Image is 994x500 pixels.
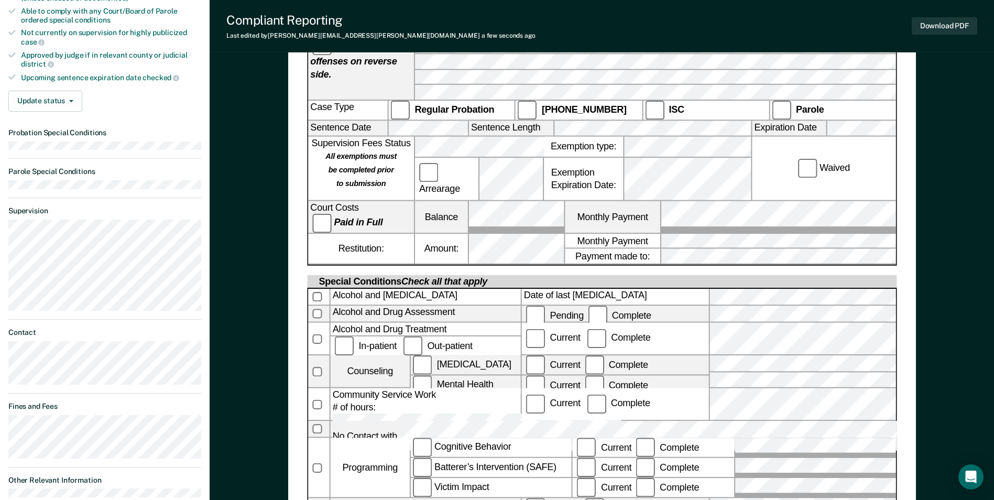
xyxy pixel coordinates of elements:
[8,128,201,137] dt: Probation Special Conditions
[583,359,650,369] label: Complete
[8,206,201,215] dt: Supervision
[586,310,653,320] label: Complete
[308,101,387,119] div: Case Type
[330,355,409,387] div: Counseling
[669,104,684,115] strong: ISC
[21,73,201,82] div: Upcoming sentence expiration date
[544,136,623,156] label: Exemption type:
[575,462,633,472] label: Current
[21,60,54,68] span: district
[565,201,660,233] label: Monthly Payment
[21,38,45,46] span: case
[401,340,474,351] label: Out-patient
[526,306,544,325] input: Pending
[518,101,537,119] input: [PHONE_NUMBER]
[565,234,660,248] label: Monthly Payment
[411,376,521,395] label: Mental Health
[636,479,654,497] input: Complete
[523,359,582,369] label: Current
[577,458,596,477] input: Current
[226,13,536,28] div: Compliant Reporting
[577,438,596,457] input: Current
[413,479,432,497] input: Victim Impact
[526,329,544,348] input: Current
[796,104,824,115] strong: Parole
[413,355,432,374] input: [MEDICAL_DATA]
[523,398,582,409] label: Current
[21,51,201,69] div: Approved by judge if in relevant county or judicial
[413,458,432,477] input: Batterer’s Intervention (SAFE)
[523,379,582,390] label: Current
[523,310,585,320] label: Pending
[587,329,606,348] input: Complete
[403,336,422,355] input: Out-patient
[585,333,652,343] label: Complete
[588,306,607,325] input: Complete
[772,101,791,119] input: Parole
[401,276,487,287] span: Check all that apply
[526,355,544,374] input: Current
[645,101,663,119] input: ISC
[585,398,652,409] div: Complete
[587,395,606,414] input: Complete
[21,28,201,46] div: Not currently on supervision for highly publicized
[577,479,596,497] input: Current
[544,158,623,200] div: Exemption Expiration Date:
[330,323,520,335] div: Alcohol and Drug Treatment
[633,462,701,472] label: Complete
[310,40,397,80] strong: See additional offenses on reverse side.
[636,458,654,477] input: Complete
[798,158,817,177] input: Waived
[633,482,701,493] label: Complete
[330,438,409,498] div: Programming
[411,355,521,374] label: [MEDICAL_DATA]
[585,355,604,374] input: Complete
[521,289,708,305] label: Date of last [MEDICAL_DATA]
[330,289,520,305] div: Alcohol and [MEDICAL_DATA]
[308,136,414,200] div: Supervision Fees Status
[390,101,409,119] input: Regular Probation
[414,104,494,115] strong: Regular Probation
[308,24,414,100] div: Conviction Offenses
[411,438,572,457] label: Cognitive Behavior
[334,217,383,227] strong: Paid in Full
[413,376,432,395] input: Mental Health
[330,306,520,322] div: Alcohol and Drug Assessment
[312,213,331,232] input: Paid in Full
[21,7,201,25] div: Able to comply with any Court/Board of Parole ordered special
[526,376,544,395] input: Current
[636,438,654,457] input: Complete
[325,151,397,188] strong: All exemptions must be completed prior to submission
[330,388,520,420] div: Community Service Work # of hours:
[575,442,633,452] label: Current
[226,32,536,39] div: Last edited by [PERSON_NAME][EMAIL_ADDRESS][PERSON_NAME][DOMAIN_NAME]
[585,376,604,395] input: Complete
[526,395,544,414] input: Current
[482,32,536,39] span: a few seconds ago
[8,328,201,337] dt: Contact
[958,464,984,490] div: Open Intercom Messenger
[583,379,650,390] label: Complete
[308,121,387,135] label: Sentence Date
[469,121,553,135] label: Sentence Length
[411,479,572,497] label: Victim Impact
[752,121,826,135] label: Expiration Date
[419,163,438,182] input: Arrearage
[912,17,977,35] button: Download PDF
[334,336,353,355] input: In-patient
[143,73,179,82] span: checked
[332,340,401,351] label: In-patient
[411,458,572,477] label: Batterer’s Intervention (SAFE)
[308,234,414,264] div: Restitution:
[8,91,82,112] button: Update status
[415,201,468,233] label: Balance
[565,249,660,264] label: Payment made to:
[308,201,414,233] div: Court Costs
[415,234,468,264] label: Amount:
[542,104,627,115] strong: [PHONE_NUMBER]
[633,442,701,452] label: Complete
[8,402,201,411] dt: Fines and Fees
[316,275,489,288] div: Special Conditions
[8,476,201,485] dt: Other Relevant Information
[8,167,201,176] dt: Parole Special Conditions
